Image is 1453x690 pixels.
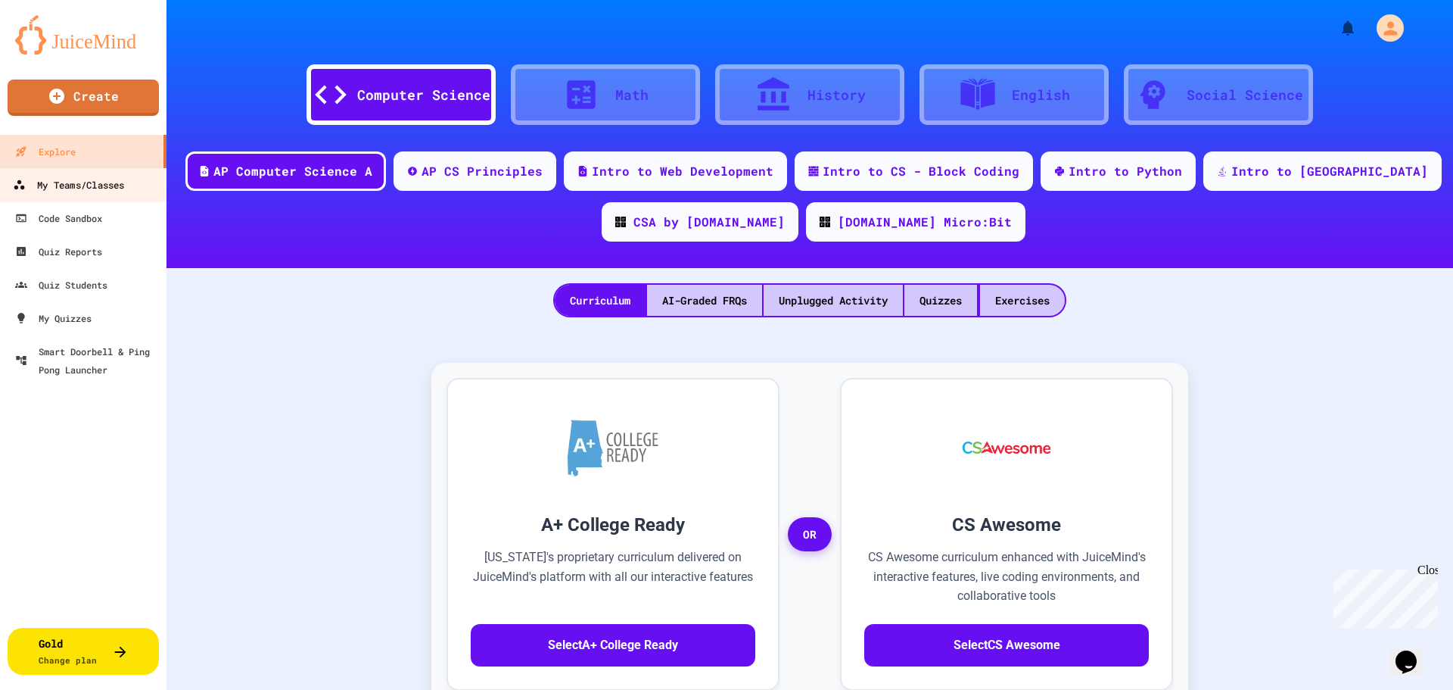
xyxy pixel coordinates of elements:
[15,142,76,161] div: Explore
[213,162,372,180] div: AP Computer Science A
[764,285,903,316] div: Unplugged Activity
[838,213,1012,231] div: [DOMAIN_NAME] Micro:Bit
[1012,85,1070,105] div: English
[1311,15,1361,41] div: My Notifications
[1069,162,1182,180] div: Intro to Python
[422,162,543,180] div: AP CS Principles
[788,517,832,552] span: OR
[807,85,866,105] div: History
[6,6,104,96] div: Chat with us now!Close
[1361,11,1408,45] div: My Account
[615,85,649,105] div: Math
[615,217,626,227] img: CODE_logo_RGB.png
[1327,564,1438,628] iframe: chat widget
[1187,85,1303,105] div: Social Science
[8,628,159,675] button: GoldChange plan
[820,217,830,227] img: CODE_logo_RGB.png
[947,402,1066,493] img: CS Awesome
[8,80,159,116] a: Create
[471,624,755,667] button: SelectA+ College Ready
[471,548,755,606] p: [US_STATE]'s proprietary curriculum delivered on JuiceMind's platform with all our interactive fe...
[904,285,977,316] div: Quizzes
[15,309,92,327] div: My Quizzes
[15,242,102,261] div: Quiz Reports
[357,85,490,105] div: Computer Science
[13,176,124,195] div: My Teams/Classes
[823,162,1019,180] div: Intro to CS - Block Coding
[864,624,1149,667] button: SelectCS Awesome
[864,511,1149,539] h3: CS Awesome
[647,285,762,316] div: AI-Graded FRQs
[15,209,102,227] div: Code Sandbox
[592,162,773,180] div: Intro to Web Development
[15,276,107,294] div: Quiz Students
[15,15,151,55] img: logo-orange.svg
[568,420,658,476] img: A+ College Ready
[15,342,160,379] div: Smart Doorbell & Ping Pong Launcher
[39,654,97,666] span: Change plan
[471,511,755,539] h3: A+ College Ready
[633,213,785,231] div: CSA by [DOMAIN_NAME]
[1231,162,1428,180] div: Intro to [GEOGRAPHIC_DATA]
[864,548,1149,606] p: CS Awesome curriculum enhanced with JuiceMind's interactive features, live coding environments, a...
[980,285,1065,316] div: Exercises
[39,635,97,667] div: Gold
[1389,629,1438,675] iframe: chat widget
[555,285,646,316] div: Curriculum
